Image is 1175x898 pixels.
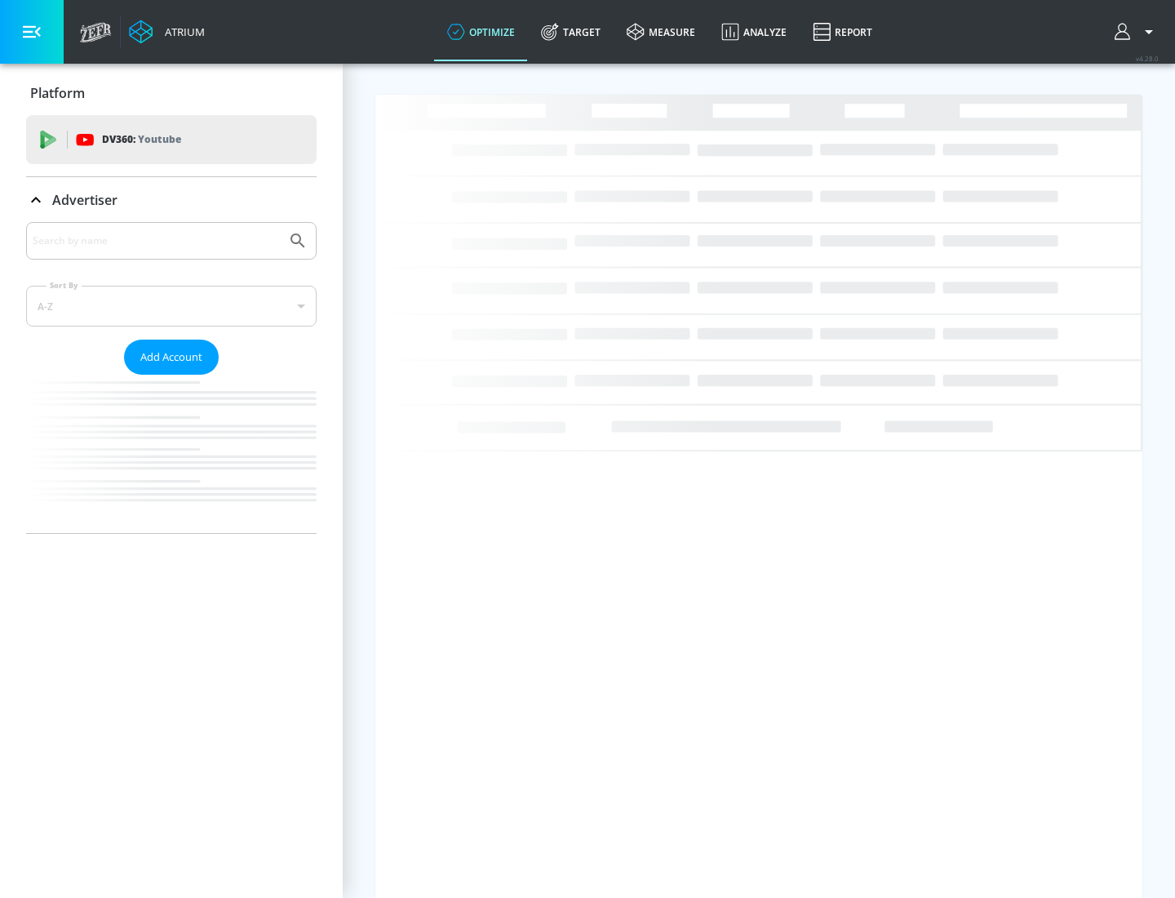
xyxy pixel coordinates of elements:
[614,2,708,61] a: measure
[26,222,317,533] div: Advertiser
[434,2,528,61] a: optimize
[26,286,317,327] div: A-Z
[138,131,181,148] p: Youtube
[26,375,317,533] nav: list of Advertiser
[33,230,280,251] input: Search by name
[26,115,317,164] div: DV360: Youtube
[528,2,614,61] a: Target
[708,2,800,61] a: Analyze
[124,340,219,375] button: Add Account
[26,70,317,116] div: Platform
[1136,54,1159,63] span: v 4.28.0
[52,191,117,209] p: Advertiser
[26,177,317,223] div: Advertiser
[129,20,205,44] a: Atrium
[102,131,181,149] p: DV360:
[158,24,205,39] div: Atrium
[140,348,202,367] span: Add Account
[800,2,885,61] a: Report
[30,84,85,102] p: Platform
[47,280,82,291] label: Sort By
